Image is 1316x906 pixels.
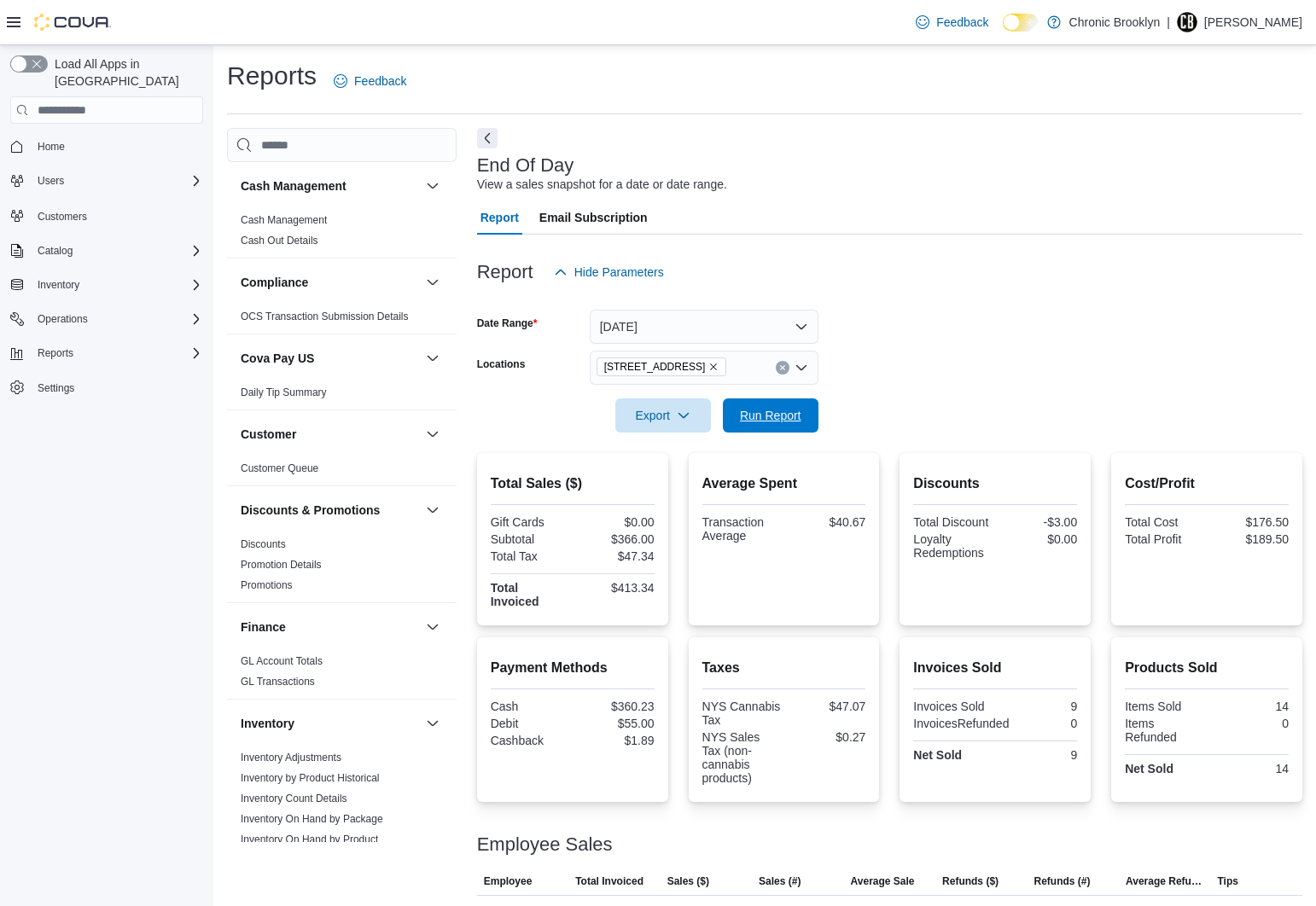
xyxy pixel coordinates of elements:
div: Debit [491,717,569,730]
nav: Complex example [10,127,203,444]
span: Sales ($) [667,874,709,888]
span: Inventory by Product Historical [241,771,380,785]
div: Total Profit [1125,532,1203,546]
label: Date Range [477,317,538,330]
div: $0.00 [999,532,1077,546]
div: $176.50 [1210,515,1289,529]
div: -$3.00 [999,515,1077,529]
div: Cash Management [227,210,457,258]
button: Catalog [31,241,79,261]
span: Promotions [241,578,293,592]
a: Feedback [909,5,995,39]
h3: Report [477,262,533,282]
div: $40.67 [787,515,865,529]
button: Finance [241,619,419,636]
button: Cova Pay US [241,350,419,367]
span: GL Account Totals [241,654,323,668]
button: Compliance [422,272,443,293]
div: $360.23 [576,700,655,713]
button: Customers [3,203,210,228]
span: Tips [1217,874,1237,888]
div: Subtotal [491,532,569,546]
span: Refunds ($) [942,874,999,888]
span: OCS Transaction Submission Details [241,310,409,323]
h2: Products Sold [1125,658,1289,678]
span: Users [38,174,64,188]
span: Settings [38,381,74,395]
strong: Total Invoiced [491,581,539,608]
span: Hide Parameters [574,264,664,281]
h3: Finance [241,619,286,636]
button: Clear input [776,361,789,375]
h2: Total Sales ($) [491,473,655,494]
span: Daily Tip Summary [241,386,327,399]
div: NYS Sales Tax (non-cannabis products) [702,730,781,785]
span: Settings [31,377,203,398]
p: | [1167,12,1170,32]
button: Hide Parameters [547,255,671,289]
h3: Customer [241,426,296,443]
div: 0 [1016,717,1077,730]
span: GL Transactions [241,675,315,688]
span: Dark Mode [1003,32,1004,32]
div: Ned Farrell [1177,12,1197,32]
span: Refunds (#) [1034,874,1091,888]
span: Users [31,171,203,191]
a: Inventory Adjustments [241,752,341,764]
div: $366.00 [576,532,655,546]
span: Average Sale [851,874,915,888]
button: Users [3,169,210,193]
span: Home [31,136,203,157]
div: Customer [227,458,457,485]
img: Cova [34,14,111,31]
div: View a sales snapshot for a date or date range. [477,176,727,194]
a: GL Account Totals [241,655,323,667]
span: Reports [31,343,203,363]
button: Compliance [241,274,419,291]
span: Export [626,398,701,433]
h2: Discounts [913,473,1077,494]
button: Export [615,398,711,433]
button: Operations [31,309,95,329]
a: Inventory by Product Historical [241,772,380,784]
button: Inventory [31,275,86,295]
div: Finance [227,651,457,699]
span: Reports [38,346,73,360]
button: Remove 483 3rd Ave from selection in this group [708,362,719,372]
div: Total Cost [1125,515,1203,529]
span: Customers [38,210,87,224]
span: Operations [31,309,203,329]
span: Sales (#) [759,874,801,888]
button: Operations [3,307,210,331]
button: Settings [3,375,210,400]
a: Settings [31,378,81,398]
span: Email Subscription [539,200,648,235]
p: Chronic Brooklyn [1069,12,1161,32]
div: $55.00 [576,717,655,730]
span: Promotion Details [241,558,322,572]
h1: Reports [227,59,317,93]
button: Users [31,171,71,191]
span: Feedback [354,73,406,90]
a: Promotions [241,579,293,591]
span: Feedback [936,14,988,31]
span: Inventory On Hand by Product [241,833,378,846]
strong: Net Sold [1125,762,1173,775]
span: Total Invoiced [575,874,643,888]
a: Customers [31,206,94,227]
button: Reports [31,343,80,363]
p: [PERSON_NAME] [1204,12,1302,32]
div: Cash [491,700,569,713]
span: Cash Out Details [241,234,318,247]
button: Discounts & Promotions [422,500,443,520]
div: Compliance [227,306,457,334]
div: Gift Cards [491,515,569,529]
div: 9 [999,748,1077,762]
a: Inventory On Hand by Package [241,813,383,825]
div: $189.50 [1210,532,1289,546]
div: Transaction Average [702,515,781,543]
div: Total Tax [491,549,569,563]
button: Inventory [241,715,419,732]
span: Home [38,140,65,154]
h3: Discounts & Promotions [241,502,380,519]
